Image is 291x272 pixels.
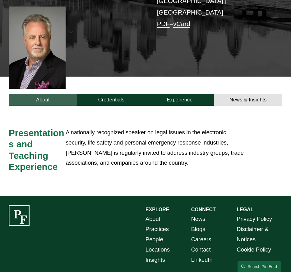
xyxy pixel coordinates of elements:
[237,214,272,224] a: Privacy Policy
[237,245,271,255] a: Cookie Policy
[66,127,248,168] p: A nationally recognized speaker on legal issues in the electronic security, life safety and perso...
[238,261,281,272] a: Search this site
[9,128,64,172] span: Presentations and Teaching Experience
[191,234,211,245] a: Careers
[145,214,160,224] a: About
[237,224,282,245] a: Disclaimer & Notices
[157,20,170,27] a: PDF
[191,245,211,255] a: Contact
[191,224,206,234] a: Blogs
[191,214,206,224] a: News
[77,94,145,106] a: Credentials
[145,94,214,106] a: Experience
[191,207,216,212] strong: CONNECT
[173,20,190,27] a: vCard
[145,207,169,212] strong: EXPLORE
[145,234,163,245] a: People
[145,255,165,265] a: Insights
[191,255,213,265] a: LinkedIn
[9,94,77,106] a: About
[145,245,170,255] a: Locations
[237,207,253,212] strong: LEGAL
[214,94,282,106] a: News & Insights
[145,224,169,234] a: Practices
